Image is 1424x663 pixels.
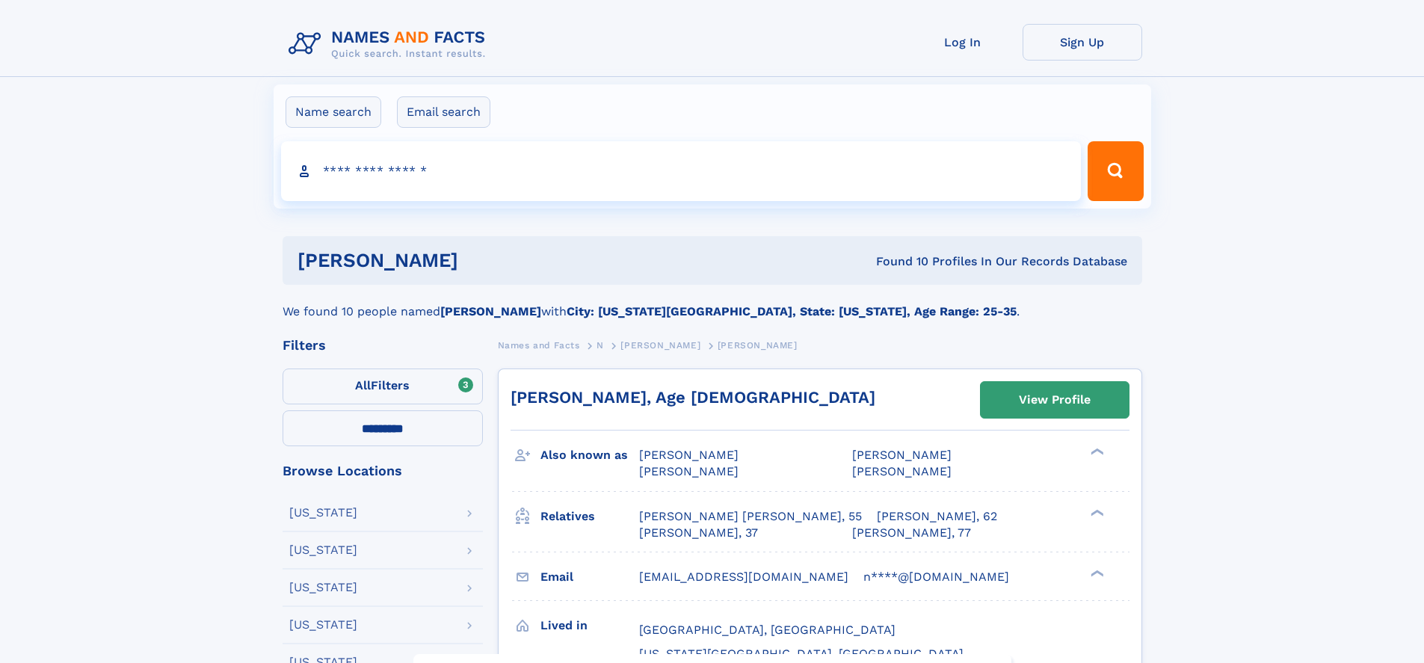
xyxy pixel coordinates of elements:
a: [PERSON_NAME], 37 [639,525,758,541]
h3: Email [540,564,639,590]
a: [PERSON_NAME] [PERSON_NAME], 55 [639,508,862,525]
div: [US_STATE] [289,582,357,593]
h3: Also known as [540,442,639,468]
span: [PERSON_NAME] [639,448,739,462]
a: Names and Facts [498,336,580,354]
a: [PERSON_NAME], 62 [877,508,997,525]
a: [PERSON_NAME], Age [DEMOGRAPHIC_DATA] [511,388,875,407]
a: [PERSON_NAME], 77 [852,525,971,541]
span: [PERSON_NAME] [639,464,739,478]
label: Filters [283,368,483,404]
span: [EMAIL_ADDRESS][DOMAIN_NAME] [639,570,848,584]
a: Log In [903,24,1023,61]
h3: Relatives [540,504,639,529]
label: Email search [397,96,490,128]
div: ❯ [1087,568,1105,578]
a: Sign Up [1023,24,1142,61]
div: [US_STATE] [289,507,357,519]
a: View Profile [981,382,1129,418]
span: [PERSON_NAME] [620,340,700,351]
div: ❯ [1087,447,1105,457]
h3: Lived in [540,613,639,638]
a: N [597,336,604,354]
a: [PERSON_NAME] [620,336,700,354]
div: ❯ [1087,508,1105,517]
div: [US_STATE] [289,619,357,631]
div: [US_STATE] [289,544,357,556]
span: [PERSON_NAME] [852,464,952,478]
div: View Profile [1019,383,1091,417]
div: Filters [283,339,483,352]
div: We found 10 people named with . [283,285,1142,321]
div: Browse Locations [283,464,483,478]
div: Found 10 Profiles In Our Records Database [667,253,1127,270]
span: N [597,340,604,351]
b: City: [US_STATE][GEOGRAPHIC_DATA], State: [US_STATE], Age Range: 25-35 [567,304,1017,318]
span: [US_STATE][GEOGRAPHIC_DATA], [GEOGRAPHIC_DATA] [639,647,964,661]
label: Name search [286,96,381,128]
span: All [355,378,371,392]
span: [GEOGRAPHIC_DATA], [GEOGRAPHIC_DATA] [639,623,896,637]
span: [PERSON_NAME] [718,340,798,351]
img: Logo Names and Facts [283,24,498,64]
button: Search Button [1088,141,1143,201]
span: [PERSON_NAME] [852,448,952,462]
b: [PERSON_NAME] [440,304,541,318]
input: search input [281,141,1082,201]
h1: [PERSON_NAME] [298,251,668,270]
